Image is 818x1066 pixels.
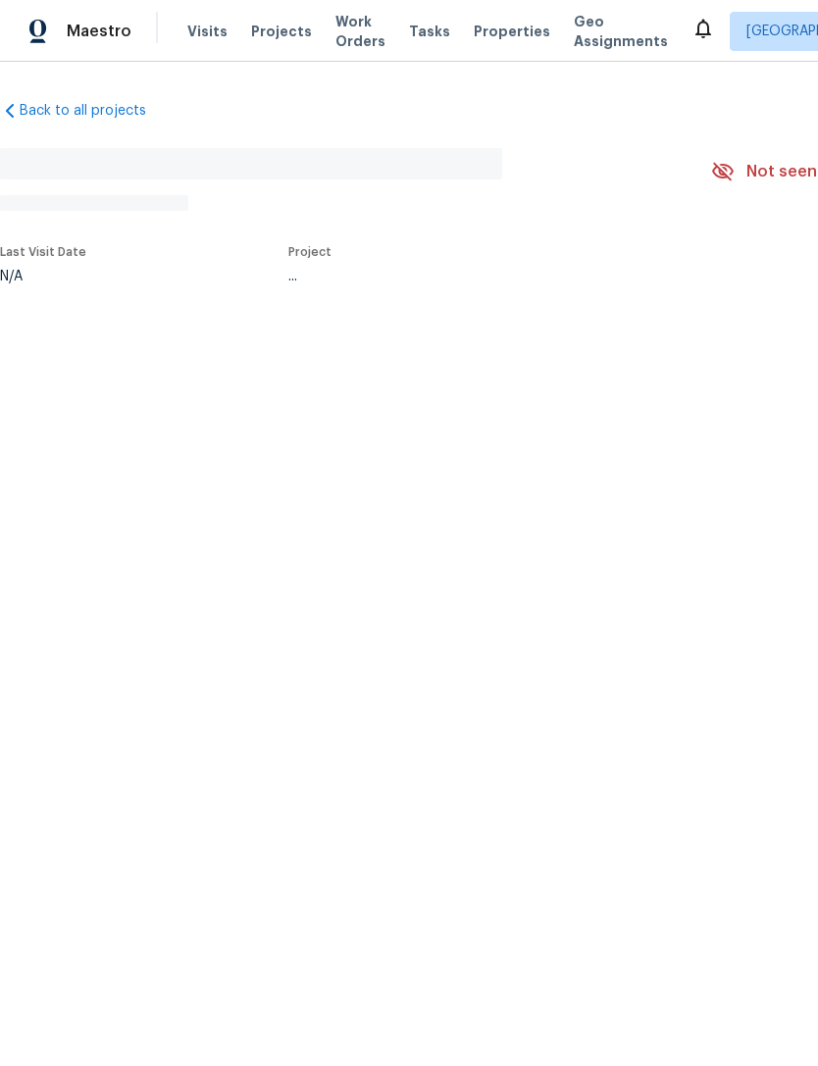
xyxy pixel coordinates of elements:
[335,12,385,51] span: Work Orders
[288,246,332,258] span: Project
[251,22,312,41] span: Projects
[474,22,550,41] span: Properties
[67,22,131,41] span: Maestro
[187,22,228,41] span: Visits
[574,12,668,51] span: Geo Assignments
[288,270,665,283] div: ...
[409,25,450,38] span: Tasks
